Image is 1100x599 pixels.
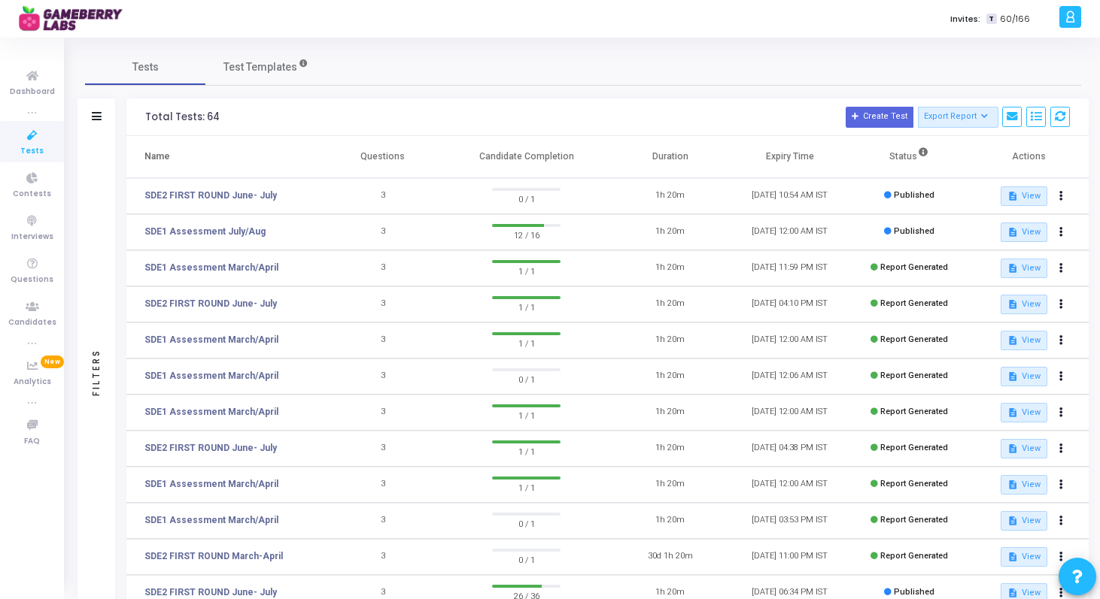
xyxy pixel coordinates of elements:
[730,539,849,575] td: [DATE] 11:00 PM IST
[1001,511,1047,531] button: View
[1001,186,1047,206] button: View
[323,467,442,503] td: 3
[1001,259,1047,278] button: View
[730,467,849,503] td: [DATE] 12:00 AM IST
[8,316,56,329] span: Candidates
[323,136,442,178] th: Questions
[610,286,730,322] td: 1h 20m
[323,286,442,322] td: 3
[492,299,561,314] span: 1 / 1
[610,467,730,503] td: 1h 20m
[730,322,849,358] td: [DATE] 12:00 AM IST
[323,358,442,395] td: 3
[880,334,948,344] span: Report Generated
[1007,588,1018,598] mat-icon: description
[610,178,730,214] td: 1h 20m
[11,274,53,286] span: Questions
[1001,367,1047,386] button: View
[610,250,730,286] td: 1h 20m
[880,443,948,452] span: Report Generated
[730,250,849,286] td: [DATE] 11:59 PM IST
[894,190,934,200] span: Published
[880,407,948,416] span: Report Generated
[730,431,849,467] td: [DATE] 04:38 PM IST
[1007,407,1018,418] mat-icon: description
[1007,552,1018,562] mat-icon: description
[880,371,948,380] span: Report Generated
[323,214,442,250] td: 3
[730,358,849,395] td: [DATE] 12:06 AM IST
[323,395,442,431] td: 3
[323,178,442,214] td: 3
[223,59,297,75] span: Test Templates
[1001,403,1047,422] button: View
[323,250,442,286] td: 3
[610,539,730,575] td: 30d 1h 20m
[610,395,730,431] td: 1h 20m
[1007,516,1018,526] mat-icon: description
[144,261,278,274] a: SDE1 Assessment March/April
[610,214,730,250] td: 1h 20m
[1007,371,1018,382] mat-icon: description
[145,111,220,123] div: Total Tests: 64
[1000,13,1030,26] span: 60/166
[610,431,730,467] td: 1h 20m
[492,443,561,458] span: 1 / 1
[323,322,442,358] td: 3
[492,191,561,206] span: 0 / 1
[610,358,730,395] td: 1h 20m
[880,515,948,525] span: Report Generated
[986,14,996,25] span: T
[492,480,561,495] span: 1 / 1
[323,431,442,467] td: 3
[849,136,969,178] th: Status
[144,189,277,202] a: SDE2 FIRST ROUND June- July
[144,585,277,599] a: SDE2 FIRST ROUND June- July
[969,136,1089,178] th: Actions
[610,322,730,358] td: 1h 20m
[730,136,849,178] th: Expiry Time
[19,4,132,34] img: logo
[492,516,561,531] span: 0 / 1
[24,435,40,448] span: FAQ
[144,513,278,527] a: SDE1 Assessment March/April
[1001,439,1047,458] button: View
[126,136,323,178] th: Name
[492,263,561,278] span: 1 / 1
[880,262,948,272] span: Report Generated
[144,441,277,455] a: SDE2 FIRST ROUND June- July
[492,371,561,386] span: 0 / 1
[610,503,730,539] td: 1h 20m
[730,214,849,250] td: [DATE] 12:00 AM IST
[730,503,849,539] td: [DATE] 03:53 PM IST
[1007,335,1018,346] mat-icon: description
[1007,299,1018,310] mat-icon: description
[1007,191,1018,201] mat-icon: description
[1007,443,1018,454] mat-icon: description
[41,355,64,368] span: New
[880,551,948,561] span: Report Generated
[730,395,849,431] td: [DATE] 12:00 AM IST
[90,289,103,455] div: Filters
[1007,263,1018,274] mat-icon: description
[1001,547,1047,567] button: View
[730,286,849,322] td: [DATE] 04:10 PM IST
[492,552,561,567] span: 0 / 1
[1007,480,1018,490] mat-icon: description
[144,549,283,563] a: SDE2 FIRST ROUND March-April
[144,225,266,238] a: SDE1 Assessment July/Aug
[20,145,44,158] span: Tests
[323,539,442,575] td: 3
[894,587,934,597] span: Published
[950,13,980,26] label: Invites:
[144,477,278,491] a: SDE1 Assessment March/April
[1001,295,1047,314] button: View
[144,369,278,383] a: SDE1 Assessment March/April
[132,59,159,75] span: Tests
[14,376,51,389] span: Analytics
[880,298,948,308] span: Report Generated
[323,503,442,539] td: 3
[11,231,53,244] span: Interviews
[492,335,561,350] span: 1 / 1
[13,188,51,201] span: Contests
